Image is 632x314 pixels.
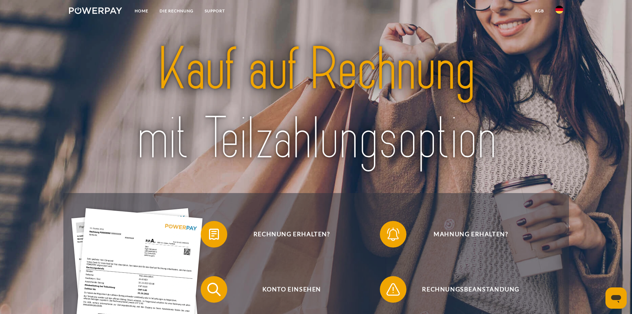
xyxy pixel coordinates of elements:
[154,5,199,17] a: DIE RECHNUNG
[69,7,122,14] img: logo-powerpay-white.svg
[389,276,552,303] span: Rechnungsbeanstandung
[210,276,373,303] span: Konto einsehen
[385,281,401,298] img: qb_warning.svg
[389,221,552,248] span: Mahnung erhalten?
[385,226,401,243] img: qb_bell.svg
[605,287,627,309] iframe: Schaltfläche zum Öffnen des Messaging-Fensters
[210,221,373,248] span: Rechnung erhalten?
[206,281,222,298] img: qb_search.svg
[529,5,550,17] a: agb
[380,276,552,303] button: Rechnungsbeanstandung
[206,226,222,243] img: qb_bill.svg
[201,276,373,303] button: Konto einsehen
[129,5,154,17] a: Home
[380,221,552,248] button: Mahnung erhalten?
[199,5,231,17] a: SUPPORT
[555,6,563,14] img: de
[201,221,373,248] button: Rechnung erhalten?
[93,32,539,177] img: title-powerpay_de.svg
